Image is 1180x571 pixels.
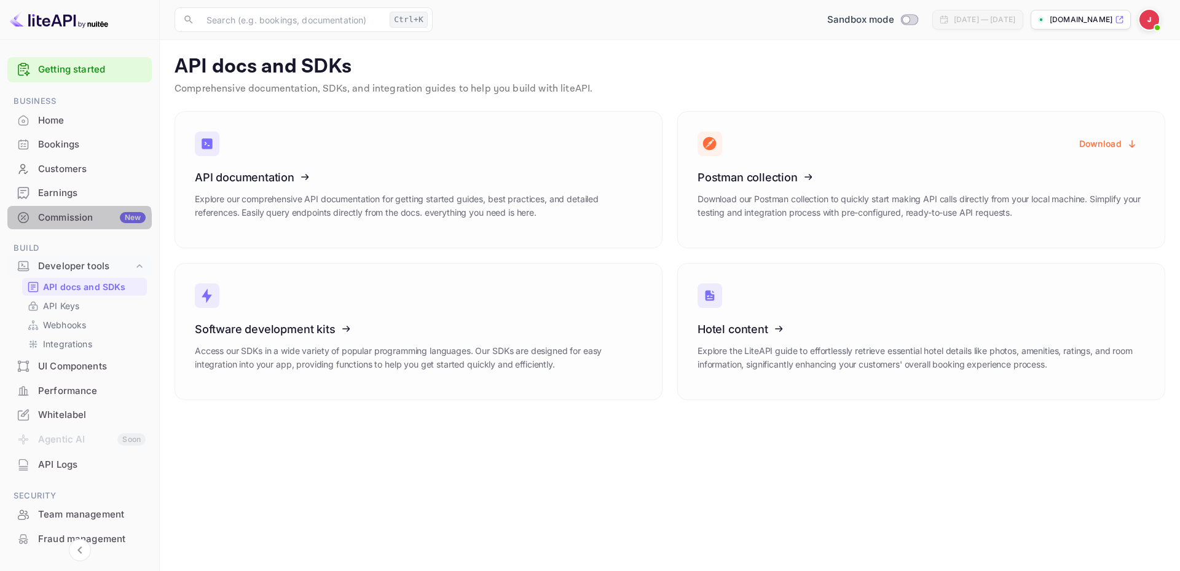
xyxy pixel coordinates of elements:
a: UI Components [7,355,152,377]
p: Comprehensive documentation, SDKs, and integration guides to help you build with liteAPI. [175,82,1165,96]
span: Build [7,242,152,255]
div: Commission [38,211,146,225]
a: API Logs [7,453,152,476]
a: Home [7,109,152,132]
div: Bookings [7,133,152,157]
a: Earnings [7,181,152,204]
div: UI Components [38,360,146,374]
a: API docs and SDKs [27,280,142,293]
div: API Logs [7,453,152,477]
div: Customers [7,157,152,181]
h3: Software development kits [195,323,642,336]
a: Whitelabel [7,403,152,426]
div: Ctrl+K [390,12,428,28]
a: Webhooks [27,318,142,331]
button: Collapse navigation [69,539,91,561]
div: CommissionNew [7,206,152,230]
div: Whitelabel [7,403,152,427]
div: Fraud management [7,527,152,551]
span: Security [7,489,152,503]
p: Download our Postman collection to quickly start making API calls directly from your local machin... [698,192,1145,219]
div: Webhooks [22,316,147,334]
div: Home [38,114,146,128]
p: Explore the LiteAPI guide to effortlessly retrieve essential hotel details like photos, amenities... [698,344,1145,371]
div: UI Components [7,355,152,379]
img: Jacques Rossouw [1139,10,1159,30]
span: Business [7,95,152,108]
div: Home [7,109,152,133]
div: New [120,212,146,223]
div: Integrations [22,335,147,353]
div: Performance [38,384,146,398]
div: Bookings [38,138,146,152]
p: API Keys [43,299,79,312]
div: API Keys [22,297,147,315]
button: Download [1072,132,1145,156]
div: Switch to Production mode [822,13,922,27]
h3: Postman collection [698,171,1145,184]
div: Fraud management [38,532,146,546]
a: Team management [7,503,152,526]
a: API Keys [27,299,142,312]
a: Fraud management [7,527,152,550]
div: Getting started [7,57,152,82]
span: Sandbox mode [827,13,894,27]
div: API docs and SDKs [22,278,147,296]
p: Access our SDKs in a wide variety of popular programming languages. Our SDKs are designed for eas... [195,344,642,371]
div: API Logs [38,458,146,472]
a: CommissionNew [7,206,152,229]
div: Customers [38,162,146,176]
div: [DATE] — [DATE] [954,14,1015,25]
div: Earnings [7,181,152,205]
div: Performance [7,379,152,403]
a: Getting started [38,63,146,77]
p: API docs and SDKs [175,55,1165,79]
div: Team management [38,508,146,522]
h3: API documentation [195,171,642,184]
img: LiteAPI logo [10,10,108,30]
div: Earnings [38,186,146,200]
input: Search (e.g. bookings, documentation) [199,7,385,32]
a: Bookings [7,133,152,156]
p: API docs and SDKs [43,280,126,293]
div: Developer tools [7,256,152,277]
a: API documentationExplore our comprehensive API documentation for getting started guides, best pra... [175,111,663,248]
div: Developer tools [38,259,133,274]
p: Explore our comprehensive API documentation for getting started guides, best practices, and detai... [195,192,642,219]
p: Integrations [43,337,92,350]
a: Software development kitsAccess our SDKs in a wide variety of popular programming languages. Our ... [175,263,663,400]
a: Customers [7,157,152,180]
div: Team management [7,503,152,527]
div: Whitelabel [38,408,146,422]
h3: Hotel content [698,323,1145,336]
a: Hotel contentExplore the LiteAPI guide to effortlessly retrieve essential hotel details like phot... [677,263,1165,400]
a: Performance [7,379,152,402]
p: [DOMAIN_NAME] [1050,14,1112,25]
a: Integrations [27,337,142,350]
p: Webhooks [43,318,86,331]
